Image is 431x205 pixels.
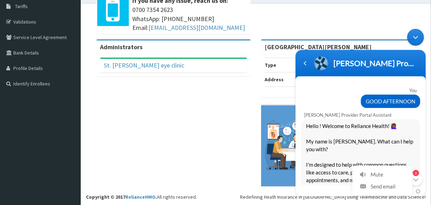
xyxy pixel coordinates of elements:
[125,194,155,200] a: RelianceHMO
[15,3,28,9] span: Tariffs
[261,105,415,186] img: provider-team-banner.png
[148,24,245,32] a: [EMAIL_ADDRESS][DOMAIN_NAME]
[86,194,157,200] strong: Copyright © 2017 .
[104,61,184,69] a: St. [PERSON_NAME] eye clinic
[120,162,128,168] span: End chat
[292,25,429,200] iframe: SalesIQ Chatwindow
[132,5,247,32] span: 0700 7354 2623 WhatsApp: [PHONE_NUMBER] Email:
[265,76,284,83] b: Address
[265,43,372,51] strong: [GEOGRAPHIC_DATA][PERSON_NAME]
[63,143,118,155] li: Mute
[121,145,127,151] em: 2
[63,155,118,167] li: Send email
[240,193,426,200] div: Redefining Heath Insurance in [GEOGRAPHIC_DATA] using Telemedicine and Data Science!
[100,43,142,51] b: Administrators
[265,62,276,68] b: Type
